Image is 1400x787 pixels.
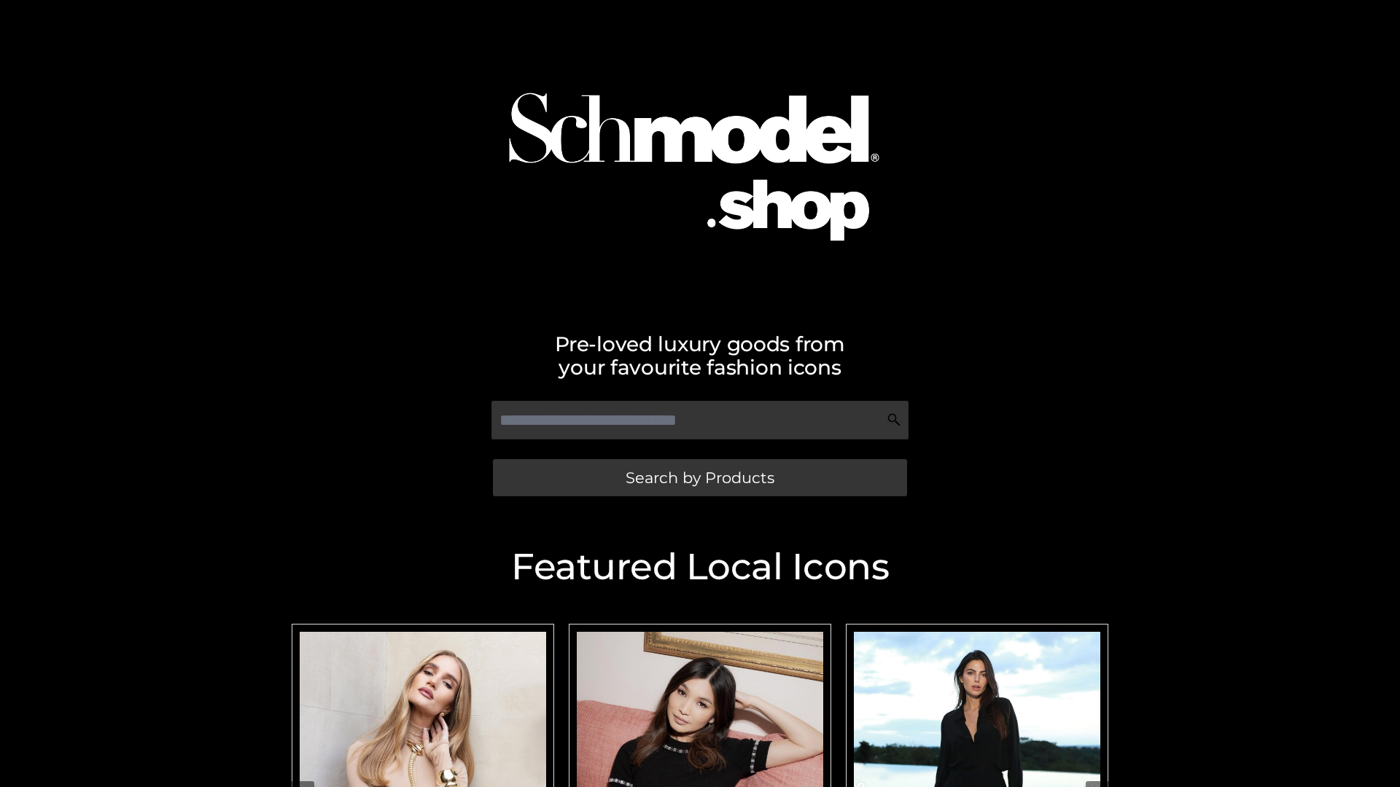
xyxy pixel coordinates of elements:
img: Search Icon [887,412,901,427]
span: Search by Products [626,470,774,485]
h2: Featured Local Icons​ [284,549,1116,585]
a: Search by Products [493,459,907,496]
h2: Pre-loved luxury goods from your favourite fashion icons [284,332,1116,379]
